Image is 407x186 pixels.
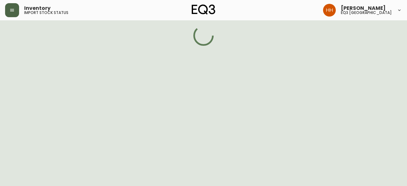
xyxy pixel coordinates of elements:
img: 6b766095664b4c6b511bd6e414aa3971 [323,4,336,17]
span: [PERSON_NAME] [341,6,386,11]
img: logo [192,4,215,15]
h5: import stock status [24,11,68,15]
span: Inventory [24,6,51,11]
h5: eq3 [GEOGRAPHIC_DATA] [341,11,392,15]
